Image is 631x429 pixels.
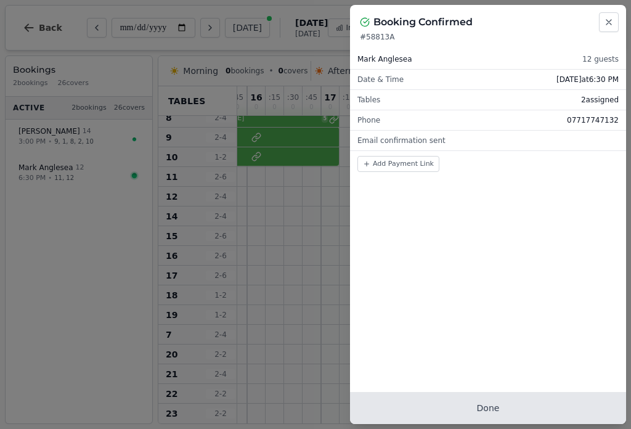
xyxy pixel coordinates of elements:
button: Add Payment Link [357,156,439,172]
span: Date & Time [357,75,404,84]
span: Mark Anglesea [357,54,412,64]
div: Email confirmation sent [350,131,626,150]
button: Done [350,392,626,424]
span: Phone [357,115,380,125]
span: Tables [357,95,380,105]
span: 2 assigned [581,95,619,105]
p: # 58813A [360,32,616,42]
span: 07717747132 [567,115,619,125]
span: 12 guests [582,54,619,64]
span: [DATE] at 6:30 PM [556,75,619,84]
h2: Booking Confirmed [373,15,473,30]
